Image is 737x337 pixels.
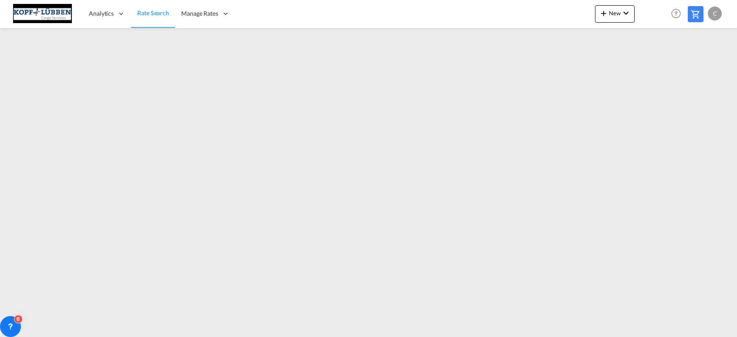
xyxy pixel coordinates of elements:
span: Manage Rates [181,9,218,18]
span: Help [669,6,683,21]
div: Help [669,6,688,22]
img: 25cf3bb0aafc11ee9c4fdbd399af7748.JPG [13,4,72,24]
span: New [598,10,631,17]
md-icon: icon-chevron-down [621,8,631,18]
div: C [708,7,722,20]
span: Analytics [89,9,114,18]
span: Rate Search [137,9,169,17]
button: icon-plus 400-fgNewicon-chevron-down [595,5,635,23]
md-icon: icon-plus 400-fg [598,8,609,18]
